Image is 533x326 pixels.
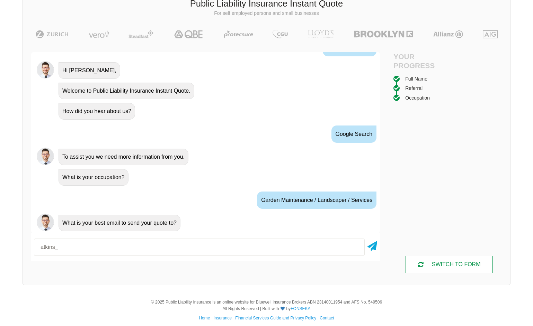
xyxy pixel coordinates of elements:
[405,94,430,102] div: Occupation
[59,103,135,120] div: How did you hear about us?
[405,75,427,83] div: Full Name
[59,149,188,165] div: To assist you we need more information from you.
[406,256,493,273] div: SWITCH TO FORM
[37,61,54,78] img: Chatbot | PLI
[28,10,505,17] p: For self employed persons and small businesses
[257,192,376,209] div: Garden Maintenance / Landscaper / Services
[59,169,128,186] div: What is your occupation?
[291,306,310,311] a: FONSEKA
[320,316,334,320] a: Contact
[351,30,416,38] img: Brooklyn | Public Liability Insurance
[221,30,256,38] img: Protecsure | Public Liability Insurance
[393,52,449,69] h4: Your Progress
[37,214,54,231] img: Chatbot | PLI
[170,30,207,38] img: QBE | Public Liability Insurance
[405,84,423,92] div: Referral
[480,30,500,38] img: AIG | Public Liability Insurance
[235,316,316,320] a: Financial Services Guide and Privacy Policy
[430,30,467,38] img: Allianz | Public Liability Insurance
[86,30,112,38] img: Vero | Public Liability Insurance
[199,316,210,320] a: Home
[213,316,232,320] a: Insurance
[331,125,377,143] div: Google Search
[37,148,54,165] img: Chatbot | PLI
[59,215,180,231] div: What is your best email to send your quote to?
[304,30,337,38] img: LLOYD's | Public Liability Insurance
[33,30,72,38] img: Zurich | Public Liability Insurance
[126,30,156,38] img: Steadfast | Public Liability Insurance
[270,30,291,38] img: CGU | Public Liability Insurance
[59,83,194,99] div: Welcome to Public Liability Insurance Instant Quote.
[34,239,365,256] input: Your email
[59,62,120,79] div: Hi [PERSON_NAME],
